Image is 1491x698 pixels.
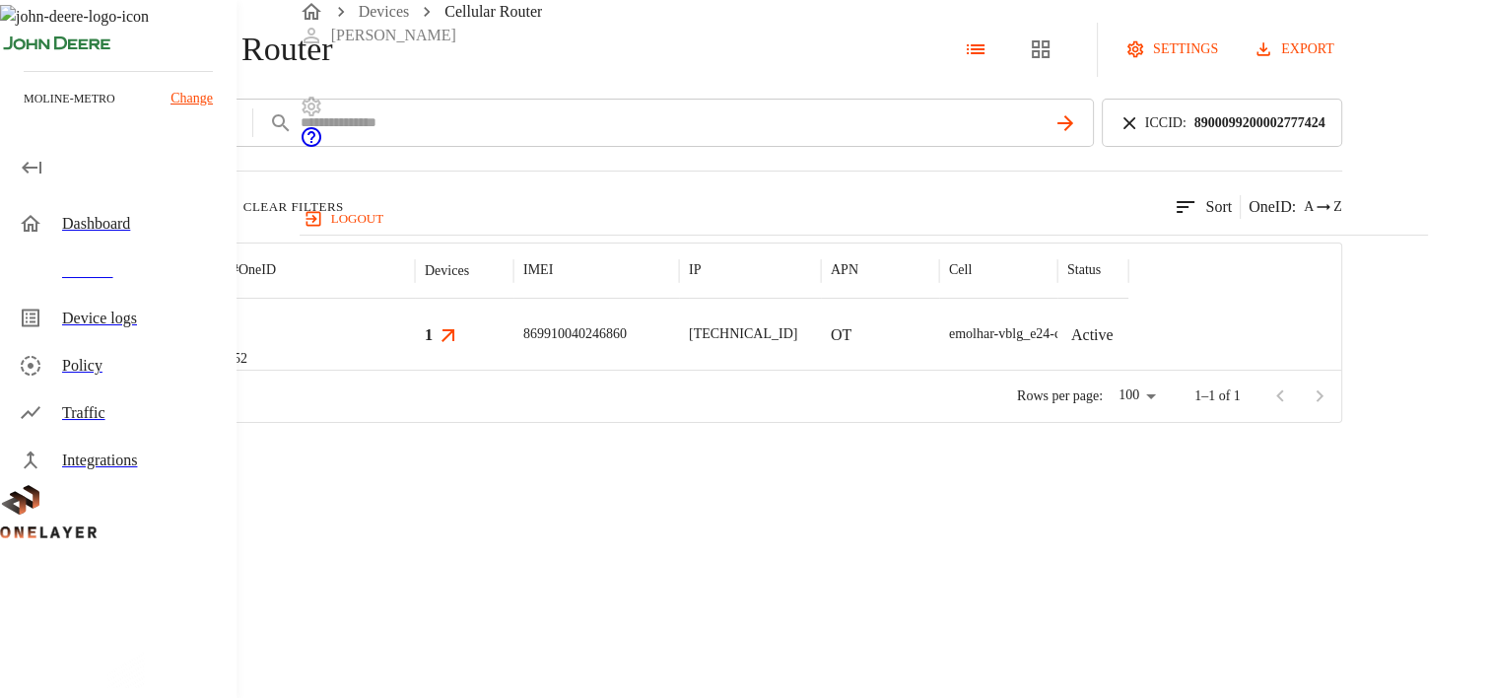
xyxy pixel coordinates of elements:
[1194,386,1241,406] p: 1–1 of 1
[371,443,440,470] div: MultiTech
[232,262,276,277] span: # OneID
[1071,323,1114,347] p: Active
[1111,382,1163,410] div: 100
[831,323,851,347] p: OT
[831,260,858,280] p: APN
[523,260,553,280] p: IMEI
[300,135,323,152] a: onelayer-support
[523,324,627,344] p: 869910040246860
[689,260,701,280] p: IP
[425,323,433,346] h3: 1
[359,3,410,20] a: Devices
[949,260,972,280] p: Cell
[949,326,1084,341] span: emolhar-vblg_e24-ca-us
[300,203,391,235] button: logout
[300,203,1429,235] a: logout
[425,263,469,279] div: Devices
[331,24,456,47] p: [PERSON_NAME]
[689,324,797,344] p: [TECHNICAL_ID]
[300,135,323,152] span: Support Portal
[1017,386,1103,406] p: Rows per page:
[1067,260,1101,280] p: Status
